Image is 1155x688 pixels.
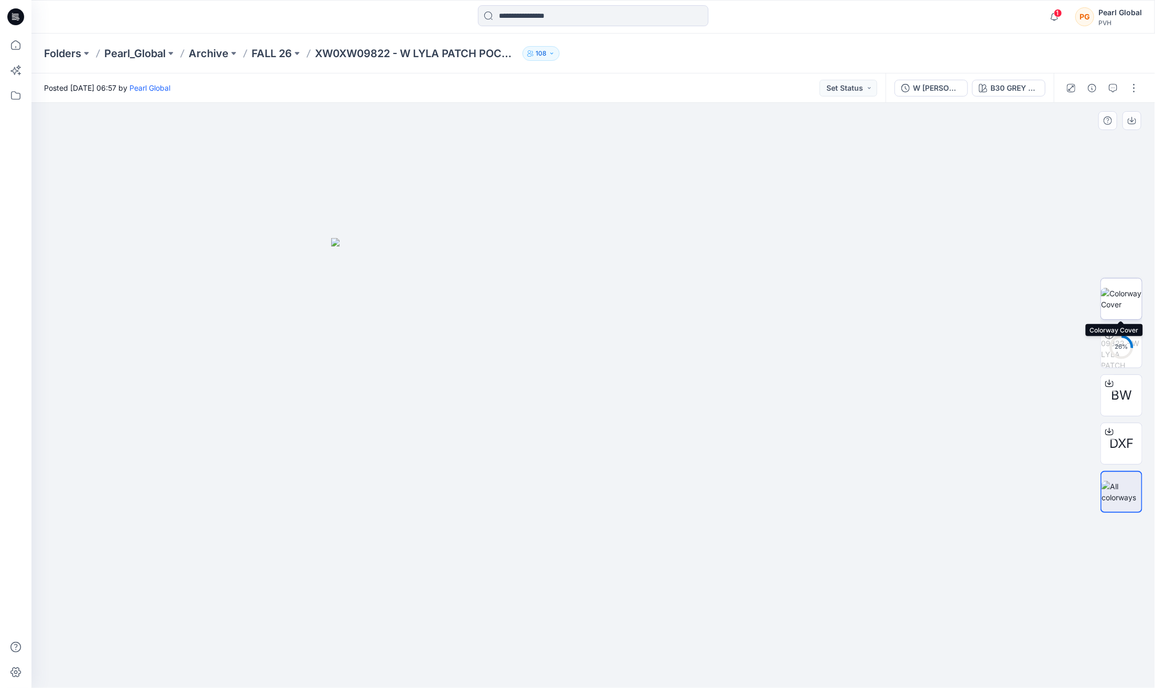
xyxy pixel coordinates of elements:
[536,48,547,59] p: 108
[1109,342,1134,351] div: 26 %
[1075,7,1094,26] div: PG
[1098,19,1142,27] div: PVH
[252,46,292,61] a: FALL 26
[315,46,518,61] p: XW0XW09822 - W LYLA PATCH POCKET JACKET-STRP-PROTO V01
[522,46,560,61] button: 108
[1102,481,1141,503] img: All colorways
[990,82,1039,94] div: B30 GREY HEARTHER
[104,46,166,61] a: Pearl_Global
[1109,434,1134,453] span: DXF
[1101,288,1142,310] img: Colorway Cover
[1084,80,1100,96] button: Details
[913,82,961,94] div: W [PERSON_NAME] PATCH POCKET JACKET-STRP
[1098,6,1142,19] div: Pearl Global
[1054,9,1062,17] span: 1
[44,46,81,61] a: Folders
[1111,386,1132,405] span: BW
[44,82,170,93] span: Posted [DATE] 06:57 by
[972,80,1045,96] button: B30 GREY HEARTHER
[1101,327,1142,368] img: XW0XW09822 - W LYLA PATCH POCKET JACKET-STRP-PROTO V01 B30 GREY HEARTHER
[129,83,170,92] a: Pearl Global
[331,238,855,688] img: eyJhbGciOiJIUzI1NiIsImtpZCI6IjAiLCJzbHQiOiJzZXMiLCJ0eXAiOiJKV1QifQ.eyJkYXRhIjp7InR5cGUiOiJzdG9yYW...
[895,80,968,96] button: W [PERSON_NAME] PATCH POCKET JACKET-STRP
[189,46,228,61] a: Archive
